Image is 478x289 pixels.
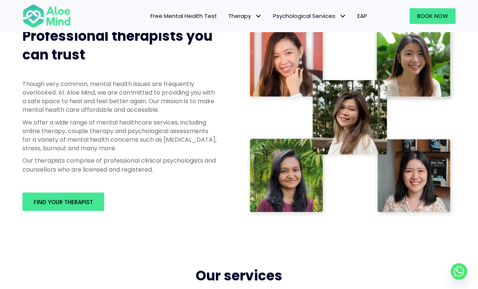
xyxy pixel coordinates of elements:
[22,156,217,173] p: Our therapists comprise of professional clinical psychologists and counsellors who are licensed a...
[22,193,104,211] a: Find your therapist
[337,11,348,22] span: Psychological Services: submenu
[246,19,456,218] img: Therapist collage
[34,198,93,206] span: Find your therapist
[273,12,346,20] span: Psychological Services
[145,8,223,24] a: Free Mental Health Test
[410,8,456,24] a: Book Now
[451,263,467,280] a: Whatsapp
[22,27,212,64] span: Professional therapists you can trust
[417,12,448,20] span: Book Now
[228,12,262,20] span: Therapy
[81,8,373,24] nav: Menu
[352,8,373,24] a: EAP
[253,11,264,22] span: Therapy: submenu
[196,266,282,285] span: Our services
[150,12,217,20] span: Free Mental Health Test
[22,4,71,28] img: Aloe mind Logo
[22,118,217,153] p: We offer a wide range of mental healthcare services, including online therapy, couple therapy and...
[267,8,352,24] a: Psychological ServicesPsychological Services: submenu
[357,12,367,20] span: EAP
[223,8,267,24] a: TherapyTherapy: submenu
[22,80,217,114] p: Though very common, mental health issues are frequently overlooked. At Aloe Mind, we are committe...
